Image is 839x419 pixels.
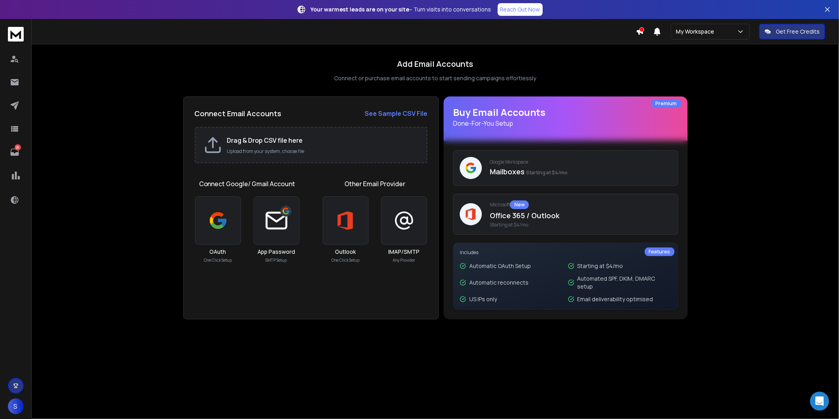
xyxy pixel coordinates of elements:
[266,257,287,263] p: SMTP Setup
[460,249,672,256] p: Includes
[311,6,410,13] strong: Your warmest leads are on your site
[469,262,531,270] p: Automatic OAuth Setup
[490,166,672,177] p: Mailboxes
[676,28,717,36] p: My Workspace
[258,248,295,256] h3: App Password
[490,210,672,221] p: Office 365 / Outlook
[227,136,419,145] h2: Drag & Drop CSV file here
[199,179,295,189] h1: Connect Google/ Gmail Account
[210,248,226,256] h3: OAuth
[578,275,672,291] p: Automated SPF, DKIM, DMARC setup
[8,27,24,42] img: logo
[490,222,672,228] span: Starting at $4/mo
[8,398,24,414] button: S
[759,24,825,40] button: Get Free Credits
[344,179,405,189] h1: Other Email Provider
[335,248,356,256] h3: Outlook
[469,295,497,303] p: US IPs only
[510,200,529,209] div: New
[453,106,678,128] h1: Buy Email Accounts
[498,3,543,16] a: Reach Out Now
[195,108,282,119] h2: Connect Email Accounts
[469,279,529,287] p: Automatic reconnects
[490,159,672,165] p: Google Workspace
[15,144,21,151] p: 28
[335,74,536,82] p: Connect or purchase email accounts to start sending campaigns effortlessly
[526,169,568,176] span: Starting at $4/mo
[651,99,681,108] div: Premium
[810,392,829,411] div: Open Intercom Messenger
[388,248,419,256] h3: IMAP/SMTP
[578,262,623,270] p: Starting at $4/mo
[500,6,540,13] p: Reach Out Now
[578,295,653,303] p: Email deliverability optimised
[490,200,672,209] p: Microsoft
[776,28,820,36] p: Get Free Credits
[227,148,419,155] p: Upload from your system, choose file
[311,6,491,13] p: – Turn visits into conversations
[645,247,675,256] div: Features
[204,257,232,263] p: One Click Setup
[365,109,427,118] a: See Sample CSV File
[393,257,415,263] p: Any Provider
[7,144,23,160] a: 28
[331,257,359,263] p: One Click Setup
[397,59,474,70] h1: Add Email Accounts
[453,119,678,128] p: Done-For-You Setup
